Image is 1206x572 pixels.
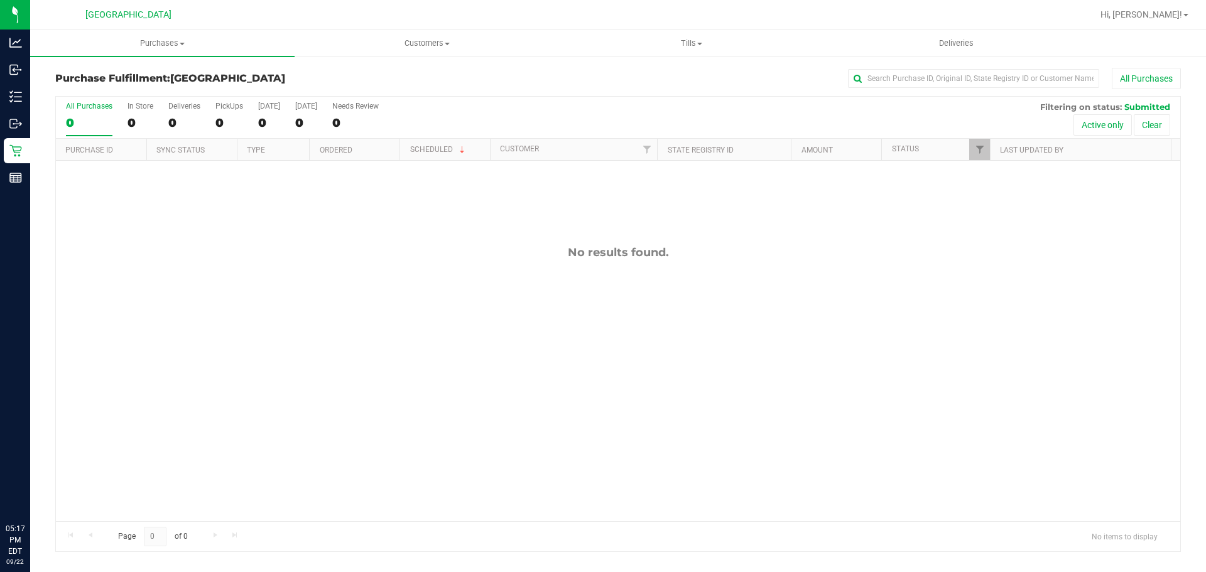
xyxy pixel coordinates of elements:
inline-svg: Reports [9,171,22,184]
button: Active only [1073,114,1132,136]
iframe: Resource center [13,472,50,509]
div: Needs Review [332,102,379,111]
span: Purchases [30,38,295,49]
div: [DATE] [295,102,317,111]
a: Filter [969,139,990,160]
div: 0 [295,116,317,130]
inline-svg: Analytics [9,36,22,49]
span: Page of 0 [107,527,198,546]
span: Hi, [PERSON_NAME]! [1100,9,1182,19]
div: All Purchases [66,102,112,111]
div: 0 [168,116,200,130]
div: 0 [128,116,153,130]
a: Amount [801,146,833,154]
div: [DATE] [258,102,280,111]
a: Tills [559,30,823,57]
h3: Purchase Fulfillment: [55,73,430,84]
div: 0 [332,116,379,130]
div: 0 [66,116,112,130]
div: Deliveries [168,102,200,111]
span: Customers [295,38,558,49]
span: Filtering on status: [1040,102,1122,112]
input: Search Purchase ID, Original ID, State Registry ID or Customer Name... [848,69,1099,88]
a: Filter [636,139,657,160]
button: All Purchases [1112,68,1181,89]
a: Ordered [320,146,352,154]
inline-svg: Retail [9,144,22,157]
div: No results found. [56,246,1180,259]
a: Deliveries [824,30,1089,57]
inline-svg: Inventory [9,90,22,103]
p: 05:17 PM EDT [6,523,24,557]
a: Last Updated By [1000,146,1063,154]
span: [GEOGRAPHIC_DATA] [170,72,285,84]
span: Tills [560,38,823,49]
a: Status [892,144,919,153]
a: Purchases [30,30,295,57]
a: Customers [295,30,559,57]
a: State Registry ID [668,146,734,154]
span: Submitted [1124,102,1170,112]
span: Deliveries [922,38,991,49]
span: [GEOGRAPHIC_DATA] [85,9,171,20]
a: Purchase ID [65,146,113,154]
div: In Store [128,102,153,111]
inline-svg: Inbound [9,63,22,76]
a: Scheduled [410,145,467,154]
a: Sync Status [156,146,205,154]
a: Type [247,146,265,154]
a: Customer [500,144,539,153]
p: 09/22 [6,557,24,566]
div: 0 [258,116,280,130]
span: No items to display [1082,527,1168,546]
button: Clear [1134,114,1170,136]
inline-svg: Outbound [9,117,22,130]
div: PickUps [215,102,243,111]
div: 0 [215,116,243,130]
